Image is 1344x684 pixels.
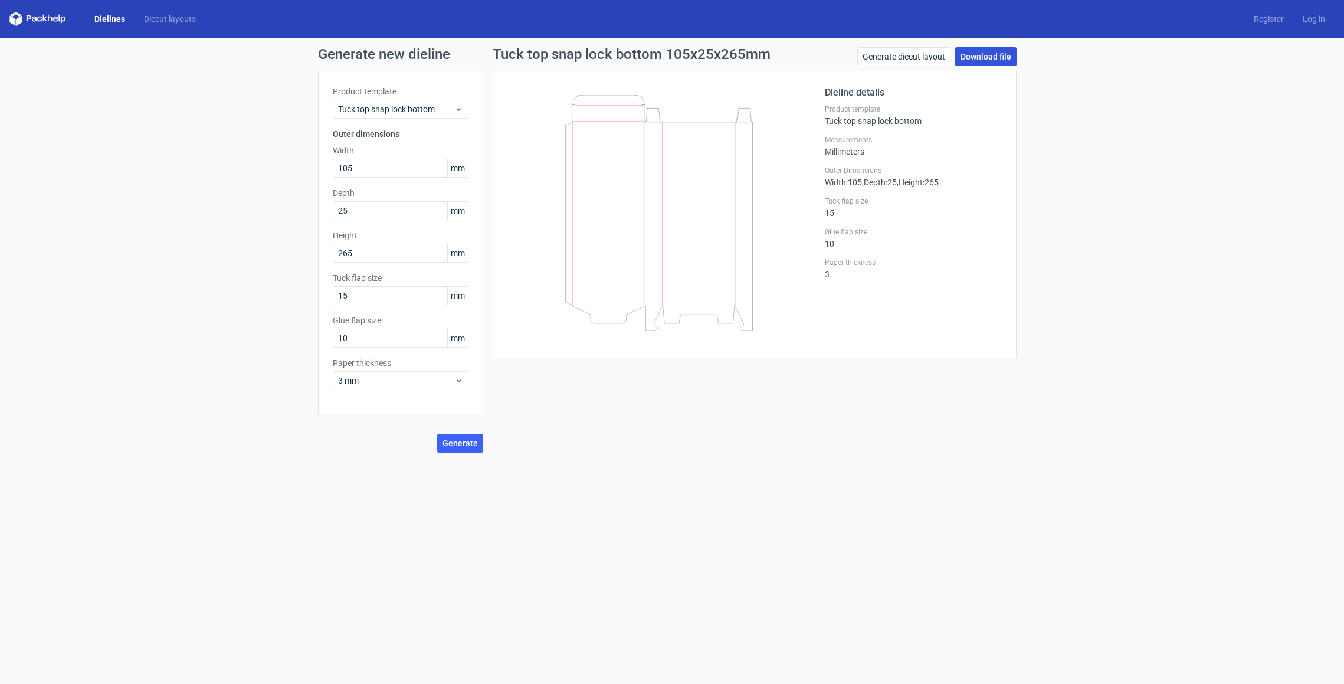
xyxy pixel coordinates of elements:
[437,434,483,453] button: Generate
[825,166,1002,175] label: Outer Dimensions
[825,86,1002,100] h2: Dieline details
[318,47,1026,61] h1: Generate new dieline
[862,178,897,187] span: , Depth : 25
[333,230,468,241] label: Height
[825,178,862,187] span: Width : 105
[1244,13,1293,25] a: Register
[447,287,468,305] span: mm
[825,104,1002,114] label: Product template
[447,244,468,262] span: mm
[442,439,478,447] span: Generate
[825,258,1002,267] label: Paper thickness
[135,13,205,25] a: Diecut layouts
[333,315,468,326] label: Glue flap size
[333,187,468,199] label: Depth
[825,258,1002,279] div: 3
[825,104,1002,126] div: Tuck top snap lock bottom
[897,178,939,187] span: , Height : 265
[338,103,454,115] span: Tuck top snap lock bottom
[447,159,468,177] span: mm
[825,227,1002,237] label: Glue flap size
[338,375,454,387] span: 3 mm
[447,329,468,347] span: mm
[333,357,468,369] label: Paper thickness
[333,128,468,140] h3: Outer dimensions
[825,227,1002,248] div: 10
[1293,13,1335,25] a: Log in
[333,86,468,97] label: Product template
[825,197,1002,206] label: Tuck flap size
[857,47,950,66] a: Generate diecut layout
[333,145,468,156] label: Width
[825,135,1002,145] label: Measurements
[825,197,1002,218] div: 15
[333,272,468,284] label: Tuck flap size
[85,13,135,25] a: Dielines
[825,135,1002,156] div: Millimeters
[493,47,771,61] h1: Tuck top snap lock bottom 105x25x265mm
[447,202,468,220] span: mm
[955,47,1017,66] a: Download file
